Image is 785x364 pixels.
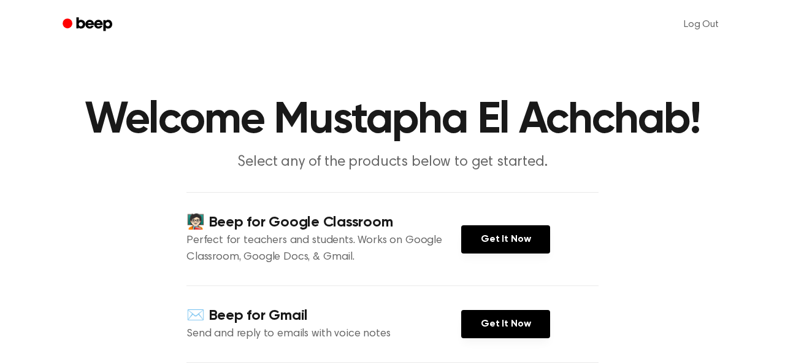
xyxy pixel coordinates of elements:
[461,310,550,338] a: Get It Now
[461,225,550,254] a: Get It Now
[186,212,461,233] h4: 🧑🏻‍🏫 Beep for Google Classroom
[54,13,123,37] a: Beep
[186,306,461,326] h4: ✉️ Beep for Gmail
[186,326,461,343] p: Send and reply to emails with voice notes
[672,10,731,39] a: Log Out
[157,152,628,172] p: Select any of the products below to get started.
[186,233,461,266] p: Perfect for teachers and students. Works on Google Classroom, Google Docs, & Gmail.
[78,98,706,142] h1: Welcome Mustapha El Achchab!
